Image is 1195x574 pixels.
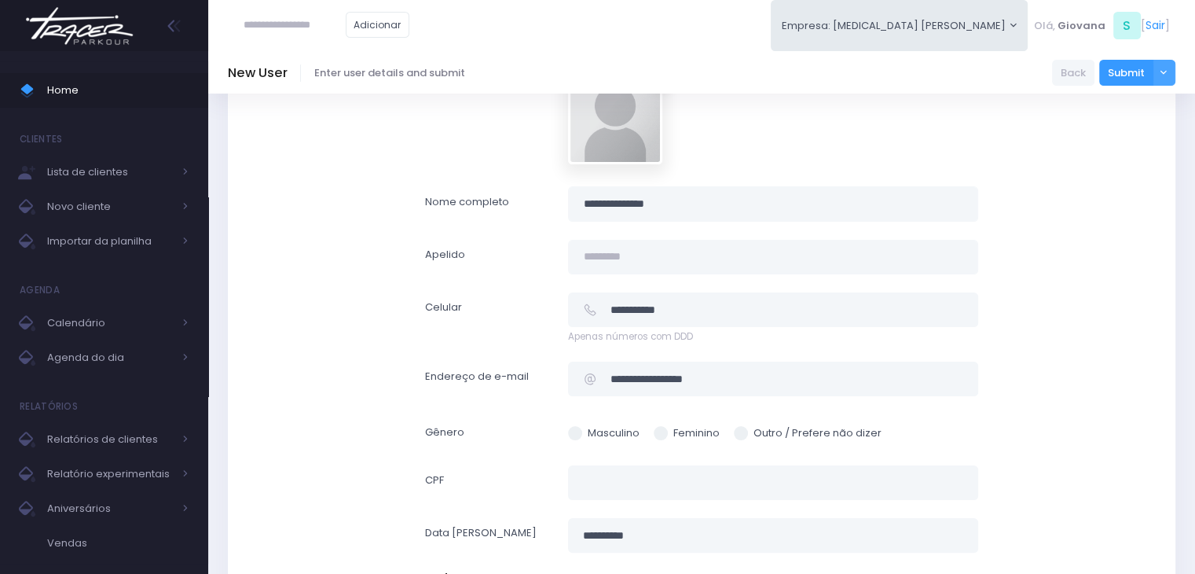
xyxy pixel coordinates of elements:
span: Calendário [47,313,173,333]
button: Submit [1099,60,1153,86]
label: Nome completo [416,186,559,222]
span: Relatórios de clientes [47,429,173,450]
span: Aniversários [47,499,173,519]
span: Apenas números com DDD [568,330,978,344]
h4: Clientes [20,123,62,155]
span: Lista de clientes [47,162,173,182]
h5: New User [228,65,288,81]
label: Apelido [416,240,559,275]
label: Data [PERSON_NAME] [416,518,559,554]
label: Feminino [654,425,720,441]
span: Novo cliente [47,197,173,217]
label: Celular [416,293,559,344]
div: [ ] [1028,8,1175,43]
span: S [1113,12,1141,39]
label: Masculino [568,425,640,441]
span: Vendas [47,533,189,554]
h4: Agenda [20,274,60,306]
a: Adicionar [346,12,410,38]
a: Sair [1146,17,1165,34]
span: Olá, [1034,18,1055,34]
a: Back [1052,60,1094,86]
label: Outro / Prefere não dizer [734,425,882,441]
label: Gênero [416,417,559,447]
label: Foto [416,70,559,169]
span: Enter user details and submit [314,65,465,81]
h4: Relatórios [20,391,78,422]
label: Endereço de e-mail [416,362,559,399]
span: Importar da planilha [47,231,173,252]
span: Home [47,80,189,101]
span: Giovana [1058,18,1105,34]
span: Relatório experimentais [47,464,173,484]
label: CPF [416,465,559,501]
span: Agenda do dia [47,348,173,368]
